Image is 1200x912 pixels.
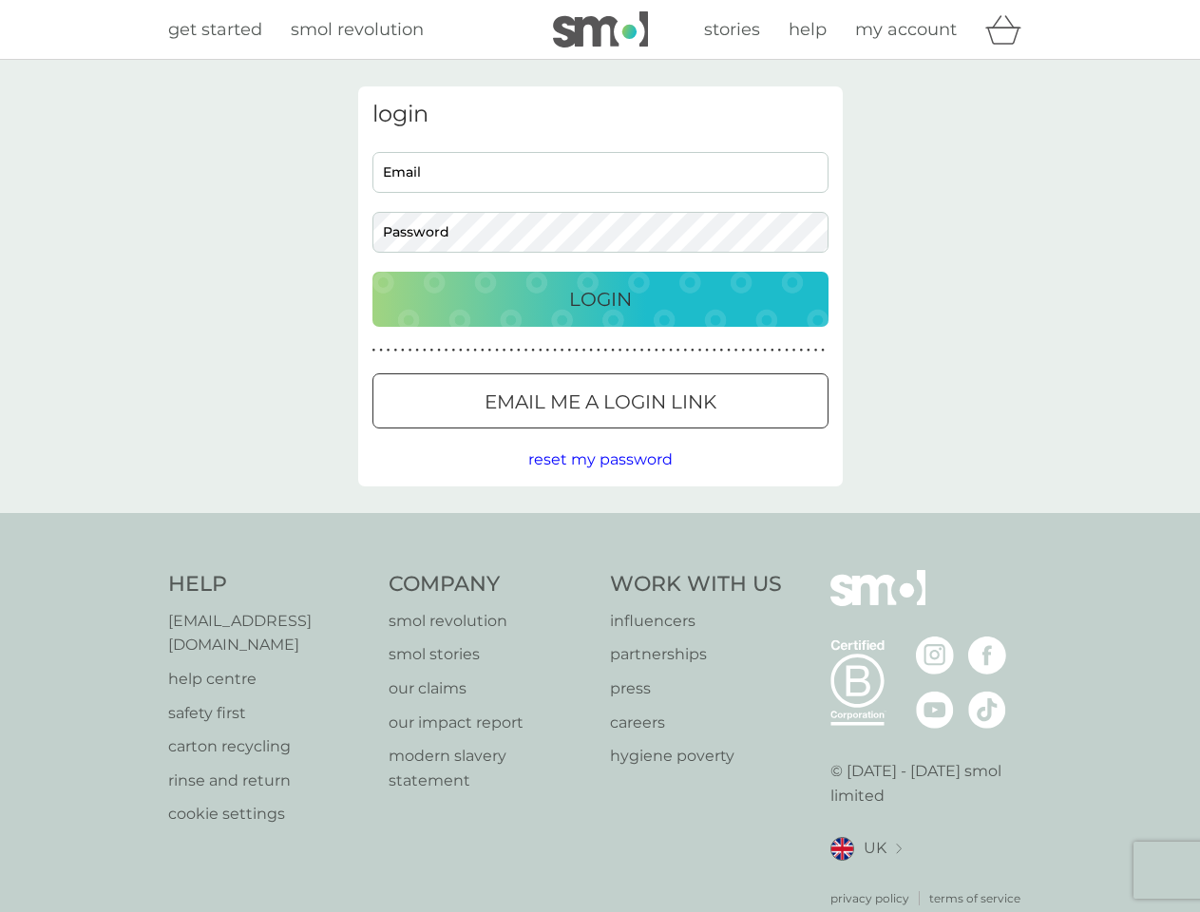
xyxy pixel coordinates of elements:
[372,272,829,327] button: Login
[393,346,397,355] p: ●
[528,450,673,468] span: reset my password
[168,701,371,726] p: safety first
[720,346,724,355] p: ●
[401,346,405,355] p: ●
[756,346,760,355] p: ●
[610,711,782,735] p: careers
[704,16,760,44] a: stories
[610,642,782,667] a: partnerships
[589,346,593,355] p: ●
[509,346,513,355] p: ●
[691,346,695,355] p: ●
[985,10,1033,48] div: basket
[619,346,622,355] p: ●
[741,346,745,355] p: ●
[451,346,455,355] p: ●
[610,570,782,599] h4: Work With Us
[830,837,854,861] img: UK flag
[389,711,591,735] a: our impact report
[771,346,774,355] p: ●
[734,346,738,355] p: ●
[604,346,608,355] p: ●
[929,889,1020,907] a: terms of service
[409,346,412,355] p: ●
[683,346,687,355] p: ●
[459,346,463,355] p: ●
[485,387,716,417] p: Email me a login link
[168,667,371,692] a: help centre
[524,346,528,355] p: ●
[517,346,521,355] p: ●
[467,346,470,355] p: ●
[610,676,782,701] p: press
[291,16,424,44] a: smol revolution
[389,744,591,792] a: modern slavery statement
[676,346,680,355] p: ●
[569,284,632,314] p: Login
[625,346,629,355] p: ●
[610,609,782,634] a: influencers
[387,346,390,355] p: ●
[821,346,825,355] p: ●
[372,346,376,355] p: ●
[610,744,782,769] a: hygiene poverty
[553,346,557,355] p: ●
[778,346,782,355] p: ●
[669,346,673,355] p: ●
[727,346,731,355] p: ●
[916,691,954,729] img: visit the smol Youtube page
[503,346,506,355] p: ●
[488,346,492,355] p: ●
[830,889,909,907] a: privacy policy
[896,844,902,854] img: select a new location
[864,836,886,861] span: UK
[916,636,954,674] img: visit the smol Instagram page
[423,346,427,355] p: ●
[539,346,543,355] p: ●
[789,16,827,44] a: help
[415,346,419,355] p: ●
[389,642,591,667] p: smol stories
[582,346,586,355] p: ●
[437,346,441,355] p: ●
[546,346,550,355] p: ●
[531,346,535,355] p: ●
[611,346,615,355] p: ●
[389,676,591,701] a: our claims
[633,346,637,355] p: ●
[168,570,371,599] h4: Help
[168,16,262,44] a: get started
[567,346,571,355] p: ●
[830,759,1033,807] p: © [DATE] - [DATE] smol limited
[168,802,371,826] a: cookie settings
[168,734,371,759] a: carton recycling
[168,769,371,793] p: rinse and return
[372,373,829,428] button: Email me a login link
[855,16,957,44] a: my account
[430,346,434,355] p: ●
[640,346,644,355] p: ●
[372,101,829,128] h3: login
[528,447,673,472] button: reset my password
[473,346,477,355] p: ●
[561,346,564,355] p: ●
[814,346,818,355] p: ●
[655,346,658,355] p: ●
[168,609,371,657] a: [EMAIL_ADDRESS][DOMAIN_NAME]
[785,346,789,355] p: ●
[968,636,1006,674] img: visit the smol Facebook page
[168,19,262,40] span: get started
[389,609,591,634] a: smol revolution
